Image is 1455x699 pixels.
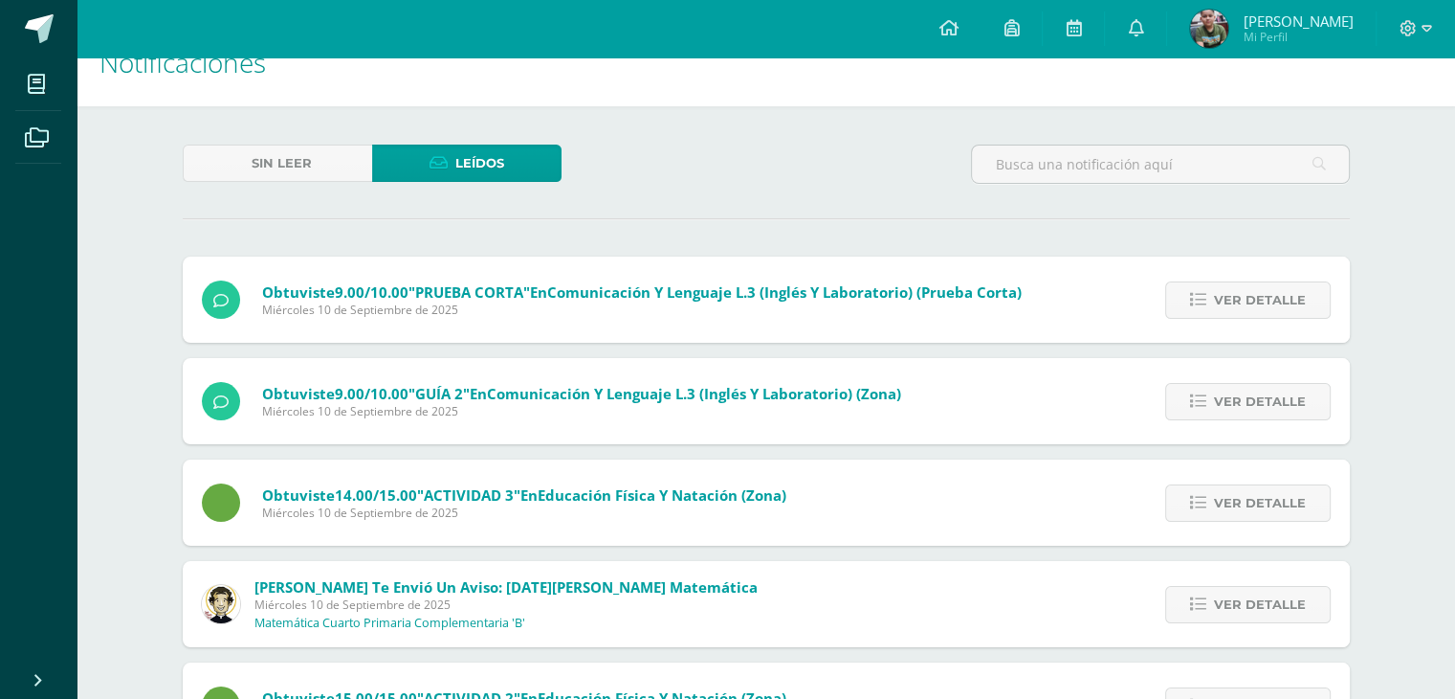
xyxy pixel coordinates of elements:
a: Leídos [372,145,562,182]
span: Educación Física y Natación (Zona) [538,485,786,505]
span: Miércoles 10 de Septiembre de 2025 [262,302,1022,318]
span: "GUÍA 2" [408,384,470,403]
span: "PRUEBA CORTA" [408,282,530,302]
span: Miércoles 10 de Septiembre de 2025 [254,597,758,613]
span: [PERSON_NAME] [1243,11,1353,31]
a: Sin leer [183,145,372,182]
span: Ver detalle [1214,587,1306,622]
input: Busca una notificación aquí [972,146,1349,183]
span: Obtuviste en [262,384,901,403]
span: Notificaciones [99,44,266,80]
img: 011288320365f5ccd35d503ac93e836a.png [1190,10,1228,48]
span: 9.00/10.00 [335,282,408,302]
span: Ver detalle [1214,384,1306,419]
img: 4bd1cb2f26ef773666a99eb75019340a.png [202,585,240,623]
span: Obtuviste en [262,282,1022,302]
span: [PERSON_NAME] te envió un aviso: [DATE][PERSON_NAME] Matemática [254,577,758,597]
span: Ver detalle [1214,485,1306,521]
span: Obtuviste en [262,485,786,505]
span: 14.00/15.00 [335,485,417,505]
span: Miércoles 10 de Septiembre de 2025 [262,403,901,419]
span: Sin leer [252,146,312,181]
span: Miércoles 10 de Septiembre de 2025 [262,505,786,521]
span: Ver detalle [1214,282,1306,318]
span: Comunicación y Lenguaje L.3 (Inglés y Laboratorio) (Prueba Corta) [547,282,1022,302]
span: 9.00/10.00 [335,384,408,403]
span: Comunicación y Lenguaje L.3 (Inglés y Laboratorio) (Zona) [487,384,901,403]
span: Mi Perfil [1243,29,1353,45]
p: Matemática Cuarto Primaria Complementaria 'B' [254,616,525,631]
span: Leídos [455,146,504,181]
span: "ACTIVIDAD 3" [417,485,520,505]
